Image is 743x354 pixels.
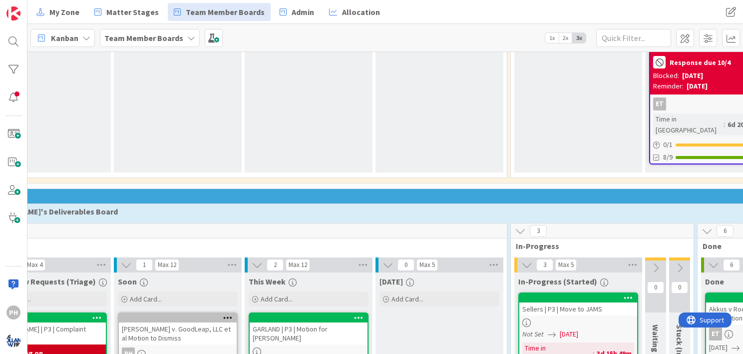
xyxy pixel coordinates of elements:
[51,32,78,44] span: Kanban
[289,262,307,267] div: Max 12
[653,113,724,135] div: Time in [GEOGRAPHIC_DATA]
[530,225,547,237] span: 3
[560,329,578,339] span: [DATE]
[342,6,380,18] span: Allocation
[522,329,544,338] i: Not Set
[419,262,435,267] div: Max 5
[21,1,45,13] span: Support
[572,33,586,43] span: 3x
[663,152,673,162] span: 8/9
[250,322,368,344] div: GARLAND | P3 | Motion for [PERSON_NAME]
[717,225,734,237] span: 6
[6,305,20,319] div: PH
[391,294,423,303] span: Add Card...
[545,33,559,43] span: 1x
[647,281,664,293] span: 0
[705,276,724,286] span: Done
[687,81,708,91] div: [DATE]
[261,294,293,303] span: Add Card...
[709,342,728,353] span: [DATE]
[136,259,153,271] span: 1
[519,293,637,315] div: Sellers | P3 | Move to JAMS
[596,29,671,47] input: Quick Filter...
[249,276,286,286] span: This Week
[653,70,679,81] div: Blocked:
[671,281,688,293] span: 0
[682,70,703,81] div: [DATE]
[250,313,368,344] div: GARLAND | P3 | Motion for [PERSON_NAME]
[536,259,553,271] span: 3
[267,259,284,271] span: 2
[670,59,731,66] b: Response due 10/4
[653,97,666,110] div: ET
[559,33,572,43] span: 2x
[30,3,85,21] a: My Zone
[6,6,20,20] img: Visit kanbanzone.com
[653,81,684,91] div: Reminder:
[6,333,20,347] img: avatar
[558,262,574,267] div: Max 5
[519,302,637,315] div: Sellers | P3 | Move to JAMS
[292,6,314,18] span: Admin
[49,6,79,18] span: My Zone
[130,294,162,303] span: Add Card...
[518,276,597,286] span: In-Progress (Started)
[274,3,320,21] a: Admin
[119,313,237,344] div: [PERSON_NAME] v. GoodLeap, LLC et al Motion to Dismiss
[397,259,414,271] span: 0
[516,241,681,251] span: In-Progress
[119,322,237,344] div: [PERSON_NAME] v. GoodLeap, LLC et al Motion to Dismiss
[186,6,265,18] span: Team Member Boards
[118,276,137,286] span: Soon
[723,259,740,271] span: 6
[323,3,386,21] a: Allocation
[663,139,673,150] span: 0 / 1
[27,262,42,267] div: Max 4
[158,262,176,267] div: Max 12
[709,327,722,340] div: ET
[379,276,403,286] span: Today
[106,6,159,18] span: Matter Stages
[724,119,725,130] span: :
[104,33,183,43] b: Team Member Boards
[168,3,271,21] a: Team Member Boards
[88,3,165,21] a: Matter Stages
